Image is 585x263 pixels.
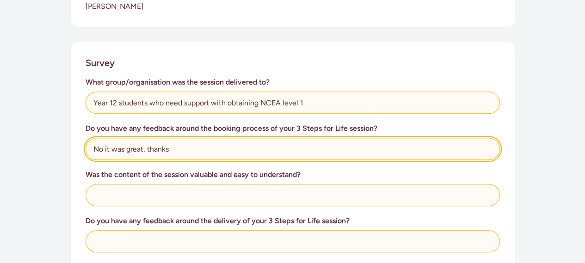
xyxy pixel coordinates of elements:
[86,215,500,226] h3: Do you have any feedback around the delivery of your 3 Steps for Life session?
[86,77,500,88] h3: What group/organisation was the session delivered to?
[86,169,500,180] h3: Was the content of the session valuable and easy to understand?
[86,1,500,12] p: [PERSON_NAME]
[86,56,115,69] h2: Survey
[86,123,500,134] h3: Do you have any feedback around the booking process of your 3 Steps for Life session?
